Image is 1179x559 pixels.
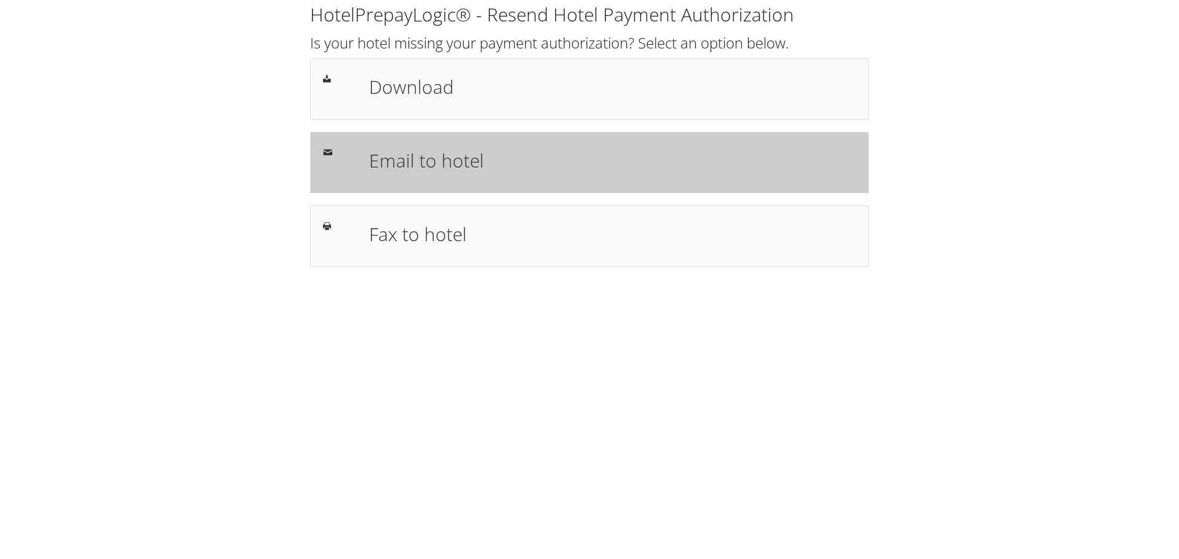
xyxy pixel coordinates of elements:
a: Fax to hotel [310,206,869,267]
h2: Is your hotel missing your payment authorization? Select an option below. [310,33,869,53]
h1: Fax to hotel [369,220,856,248]
h1: Email to hotel [369,147,856,174]
a: Email to hotel [310,132,869,193]
h1: Download [369,73,856,101]
a: Download [310,58,869,120]
h1: HotelPrepayLogic® - Resend Hotel Payment Authorization [310,2,869,28]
